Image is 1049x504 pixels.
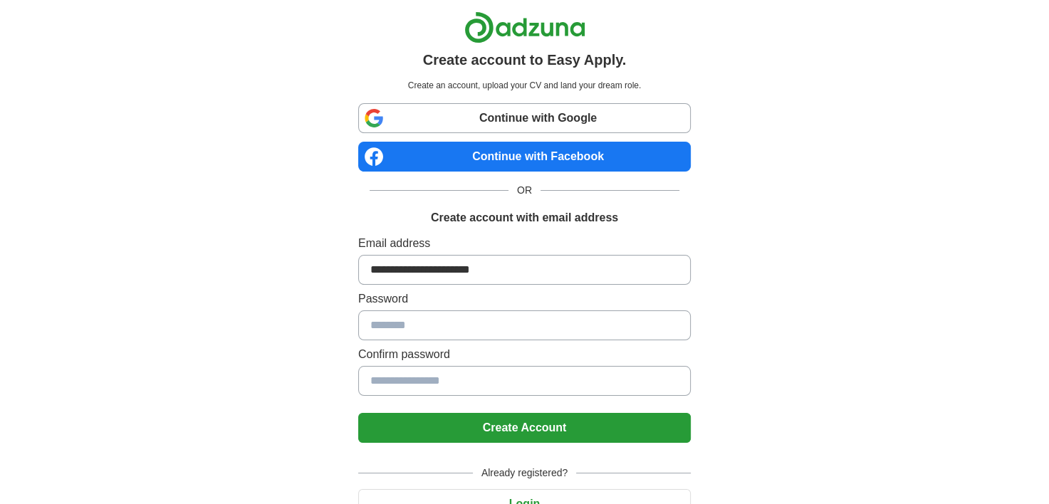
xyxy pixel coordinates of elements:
label: Password [358,290,691,308]
span: Already registered? [473,466,576,481]
p: Create an account, upload your CV and land your dream role. [361,79,688,92]
button: Create Account [358,413,691,443]
span: OR [508,183,541,198]
label: Email address [358,235,691,252]
label: Confirm password [358,346,691,363]
img: Adzuna logo [464,11,585,43]
h1: Create account with email address [431,209,618,226]
a: Continue with Facebook [358,142,691,172]
a: Continue with Google [358,103,691,133]
h1: Create account to Easy Apply. [423,49,627,70]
